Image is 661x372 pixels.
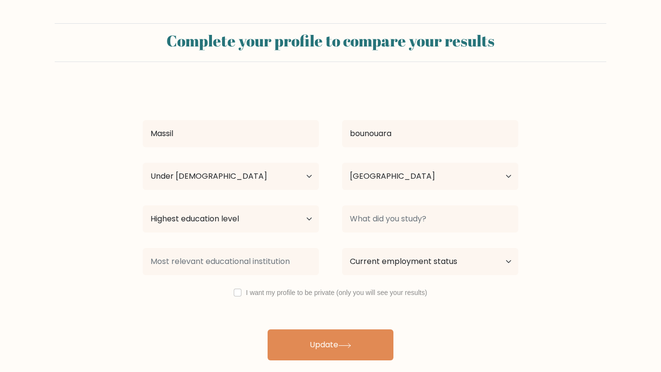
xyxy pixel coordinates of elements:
[246,289,427,296] label: I want my profile to be private (only you will see your results)
[342,205,518,232] input: What did you study?
[60,31,601,50] h2: Complete your profile to compare your results
[342,120,518,147] input: Last name
[143,120,319,147] input: First name
[143,248,319,275] input: Most relevant educational institution
[268,329,393,360] button: Update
